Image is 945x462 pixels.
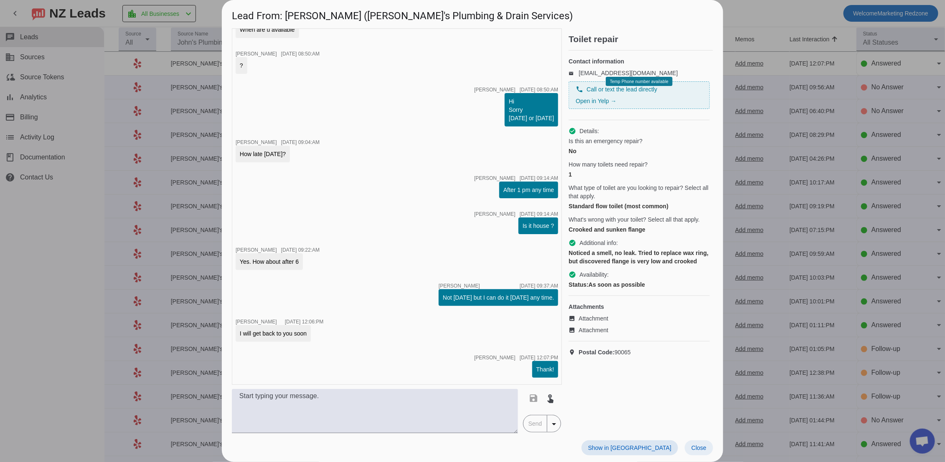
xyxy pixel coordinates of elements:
div: ? [240,61,243,70]
span: [PERSON_NAME] [236,319,277,325]
span: Close [691,444,706,451]
div: Noticed a smell, no leak. Tried to replace wax ring, but discovered flange is very low and crooked [569,249,710,265]
span: Additional info: [579,239,618,247]
div: [DATE] 09:37:AM [520,283,558,288]
div: [DATE] 08:50:AM [520,87,558,92]
mat-icon: location_on [569,349,579,356]
h4: Contact information [569,57,710,66]
a: Attachment [569,314,710,323]
div: How late [DATE]? [240,150,286,158]
span: Details: [579,127,599,135]
div: Hi Sorry [DATE] or [DATE] [509,97,554,122]
div: [DATE] 12:06:PM [285,319,323,324]
mat-icon: check_circle [569,271,576,278]
span: [PERSON_NAME] [236,51,277,57]
span: [PERSON_NAME] [474,355,516,360]
mat-icon: check_circle [569,127,576,135]
div: Is it house ? [523,222,554,230]
div: [DATE] 09:04:AM [281,140,320,145]
div: [DATE] 08:50:AM [281,51,320,56]
div: After 1 pm any time [503,186,554,194]
div: When are u available [240,25,295,34]
a: Attachment [569,326,710,334]
div: [DATE] 09:14:AM [520,176,558,181]
a: Open in Yelp → [576,98,616,104]
span: Attachment [579,326,608,334]
mat-icon: image [569,315,579,322]
button: Close [685,440,713,455]
strong: Status: [569,281,588,288]
mat-icon: image [569,327,579,333]
div: Crooked and sunken flange [569,225,710,234]
div: Thank! [536,365,554,374]
div: [DATE] 09:22:AM [281,247,320,252]
span: Show in [GEOGRAPHIC_DATA] [588,444,671,451]
h2: Toilet repair [569,35,713,43]
span: Attachment [579,314,608,323]
mat-icon: arrow_drop_down [549,419,559,429]
div: Not [DATE] but I can do it [DATE] any time. [443,293,554,302]
div: Standard flow toilet (most common) [569,202,710,210]
div: [DATE] 12:07:PM [520,355,558,360]
span: 90065 [579,348,631,356]
strong: Postal Code: [579,349,615,356]
span: Availability: [579,270,609,279]
span: How many toilets need repair? [569,160,648,169]
span: Temp Phone number available [610,79,668,84]
span: [PERSON_NAME] [474,87,516,92]
div: [DATE] 09:14:AM [520,212,558,217]
mat-icon: check_circle [569,239,576,247]
mat-icon: phone [576,86,583,93]
span: What's wrong with your toilet? Select all that apply. [569,215,700,224]
a: [EMAIL_ADDRESS][DOMAIN_NAME] [579,70,678,76]
span: [PERSON_NAME] [236,247,277,253]
div: Yes. How about after 6 [240,258,299,266]
h4: Attachments [569,303,710,311]
span: [PERSON_NAME] [439,283,480,288]
div: No [569,147,710,155]
div: As soon as possible [569,280,710,289]
span: [PERSON_NAME] [236,139,277,145]
span: What type of toilet are you looking to repair? Select all that apply. [569,184,710,200]
mat-icon: touch_app [546,393,556,403]
mat-icon: email [569,71,579,75]
button: Show in [GEOGRAPHIC_DATA] [582,440,678,455]
span: [PERSON_NAME] [474,212,516,217]
span: [PERSON_NAME] [474,176,516,181]
span: Is this an emergency repair? [569,137,643,145]
div: 1 [569,170,710,179]
div: I will get back to you soon [240,329,307,338]
span: Call or text the lead directly [587,85,657,93]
